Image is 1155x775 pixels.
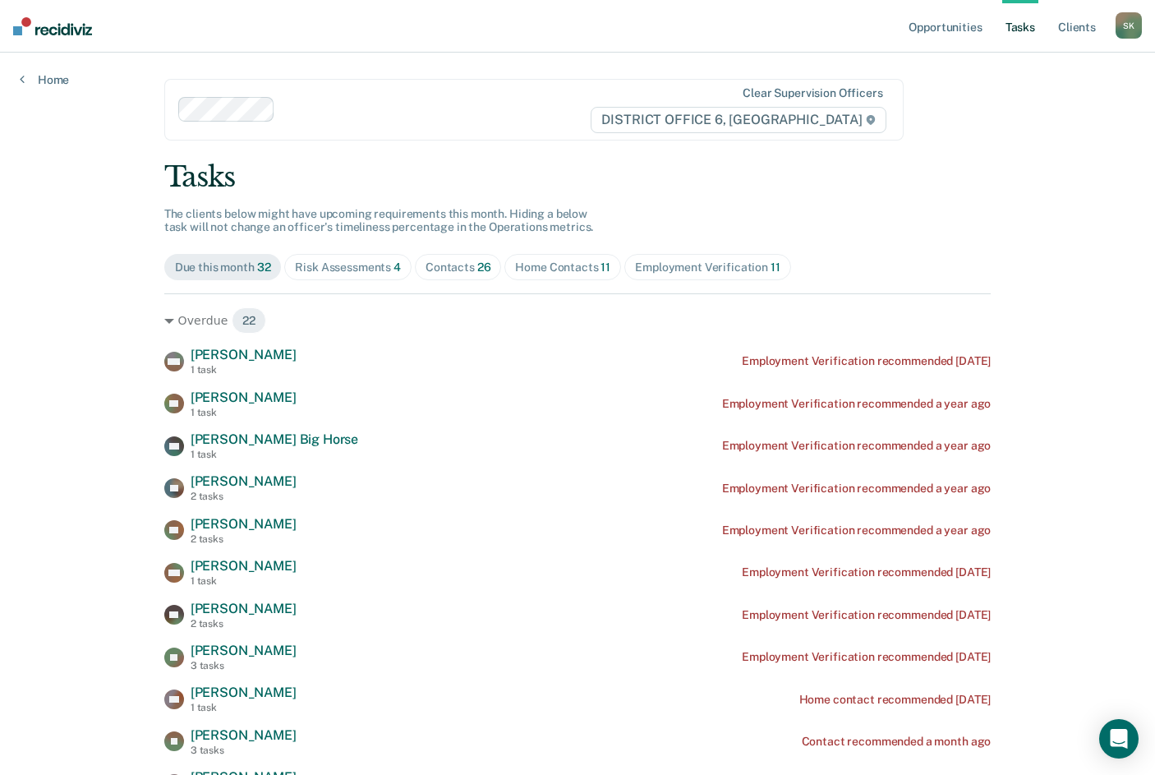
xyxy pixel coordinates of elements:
div: Open Intercom Messenger [1099,719,1139,759]
span: The clients below might have upcoming requirements this month. Hiding a below task will not chang... [164,207,594,234]
button: SK [1116,12,1142,39]
span: 22 [232,307,266,334]
div: Home Contacts [515,261,610,274]
span: [PERSON_NAME] [191,727,297,743]
span: 11 [601,261,610,274]
div: Risk Assessments [295,261,401,274]
div: Contacts [426,261,491,274]
span: 4 [393,261,401,274]
span: 26 [477,261,491,274]
span: [PERSON_NAME] [191,558,297,574]
div: S K [1116,12,1142,39]
div: 1 task [191,449,358,460]
div: Employment Verification recommended a year ago [722,482,992,496]
span: [PERSON_NAME] [191,643,297,658]
span: [PERSON_NAME] [191,601,297,616]
span: DISTRICT OFFICE 6, [GEOGRAPHIC_DATA] [591,107,886,133]
span: [PERSON_NAME] [191,516,297,532]
div: 1 task [191,407,297,418]
span: [PERSON_NAME] [191,347,297,362]
div: 1 task [191,364,297,376]
div: 2 tasks [191,491,297,502]
div: Employment Verification recommended a year ago [722,439,992,453]
span: [PERSON_NAME] [191,390,297,405]
div: Due this month [175,261,271,274]
span: 32 [257,261,271,274]
span: [PERSON_NAME] [191,685,297,700]
span: [PERSON_NAME] Big Horse [191,431,358,447]
div: Employment Verification recommended [DATE] [742,608,991,622]
span: [PERSON_NAME] [191,473,297,489]
div: Employment Verification recommended [DATE] [742,354,991,368]
div: Tasks [164,160,992,194]
a: Home [20,72,69,87]
div: 1 task [191,575,297,587]
div: 1 task [191,702,297,713]
div: 2 tasks [191,533,297,545]
div: Clear supervision officers [743,86,882,100]
div: Employment Verification recommended a year ago [722,397,992,411]
div: Home contact recommended [DATE] [799,693,992,707]
span: 11 [771,261,780,274]
div: 2 tasks [191,618,297,630]
div: Employment Verification recommended [DATE] [742,565,991,579]
div: Contact recommended a month ago [802,735,992,749]
div: Employment Verification [635,261,780,274]
div: Employment Verification recommended [DATE] [742,650,991,664]
div: Overdue 22 [164,307,992,334]
div: Employment Verification recommended a year ago [722,524,992,537]
div: 3 tasks [191,660,297,671]
img: Recidiviz [13,17,92,35]
div: 3 tasks [191,745,297,756]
